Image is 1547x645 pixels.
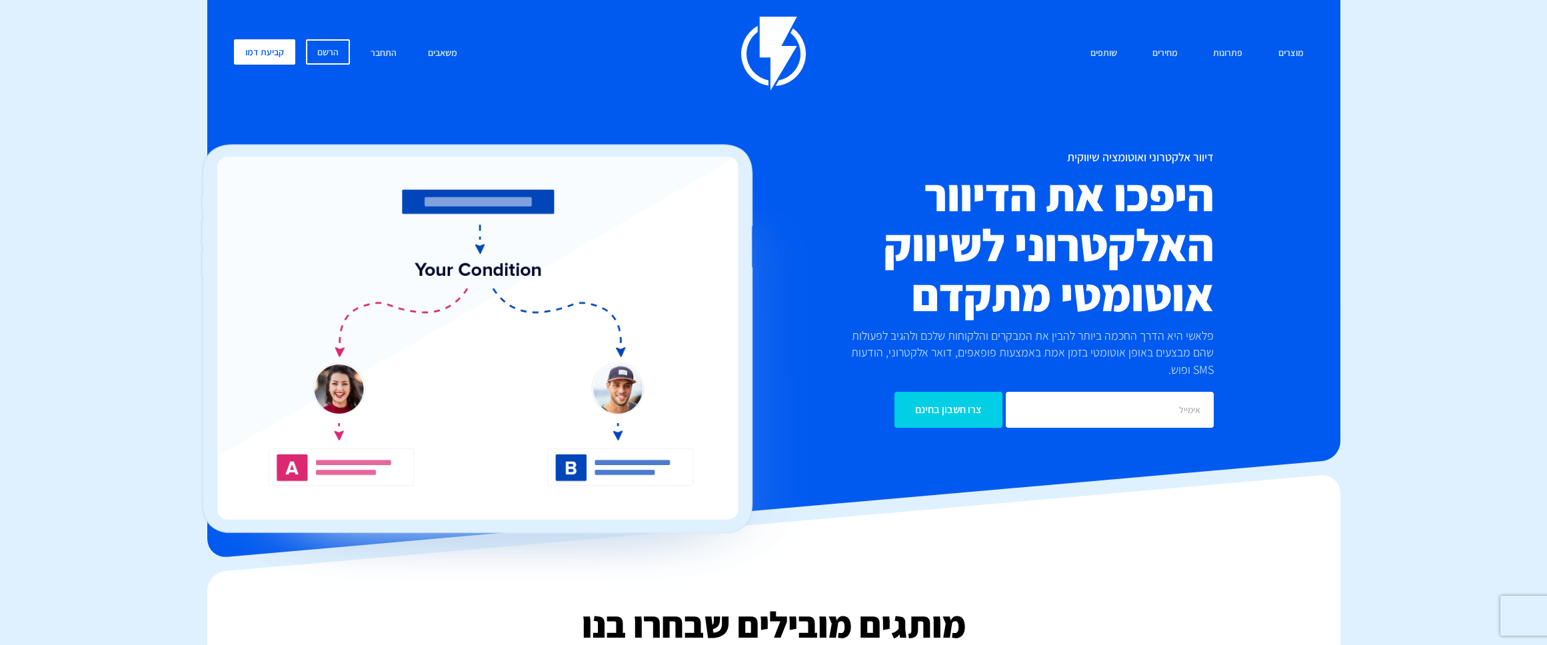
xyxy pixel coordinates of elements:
a: פתרונות [1203,39,1252,68]
a: מחירים [1142,39,1188,68]
a: קביעת דמו [234,39,295,65]
h1: דיוור אלקטרוני ואוטומציה שיווקית [694,151,1214,164]
a: משאבים [418,39,467,68]
a: התחבר [361,39,407,68]
p: פלאשי היא הדרך החכמה ביותר להבין את המבקרים והלקוחות שלכם ולהגיב לפעולות שהם מבצעים באופן אוטומטי... [828,327,1214,378]
a: מוצרים [1268,39,1314,68]
h2: מותגים מובילים שבחרו בנו [207,604,1340,645]
a: הרשם [306,39,350,65]
input: אימייל [1006,392,1214,428]
h2: היפכו את הדיוור האלקטרוני לשיווק אוטומטי מתקדם [694,171,1214,320]
input: צרו חשבון בחינם [894,392,1002,428]
a: שותפים [1080,39,1127,68]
